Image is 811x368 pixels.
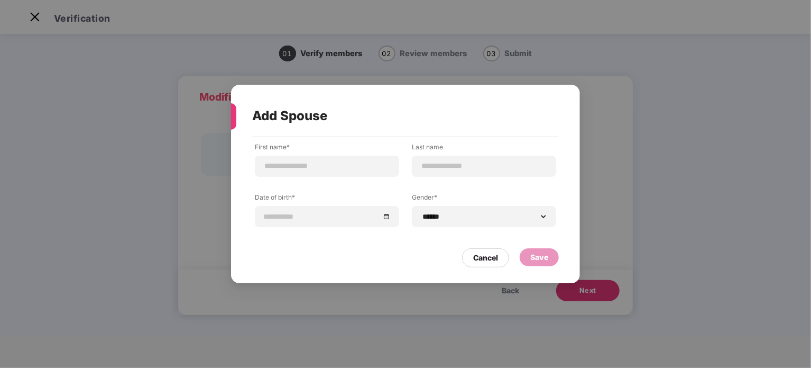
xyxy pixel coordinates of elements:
div: Cancel [473,252,498,264]
label: Date of birth* [255,193,399,206]
label: First name* [255,142,399,156]
label: Last name [412,142,556,156]
label: Gender* [412,193,556,206]
div: Add Spouse [252,95,533,137]
div: Save [530,252,548,263]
